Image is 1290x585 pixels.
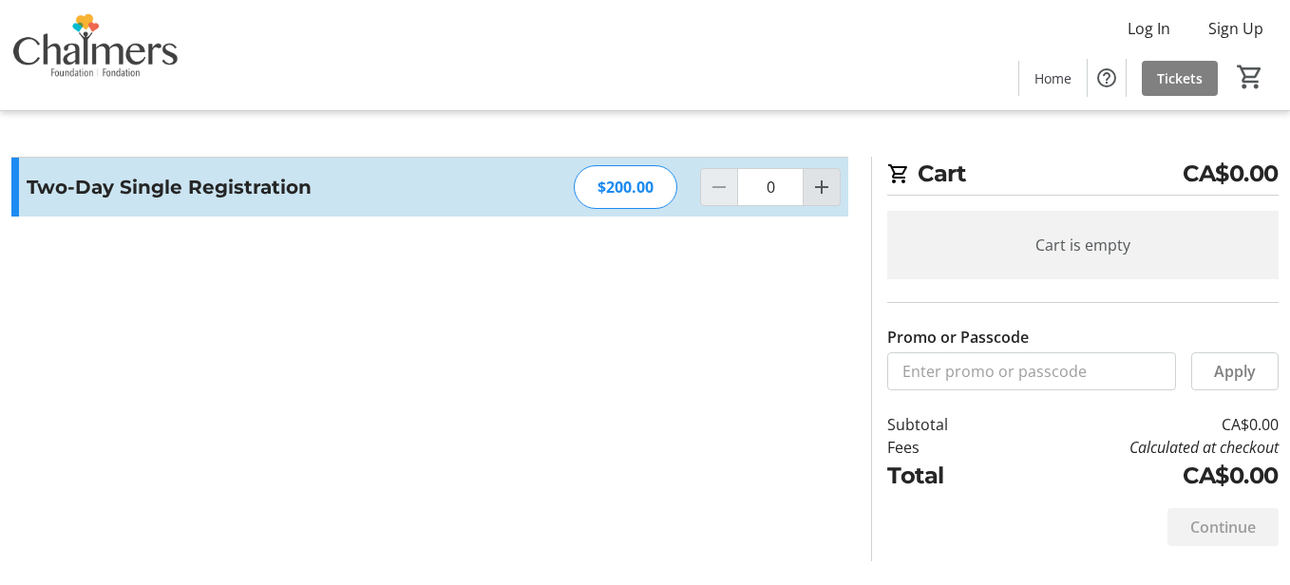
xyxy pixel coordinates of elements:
[1142,61,1218,96] a: Tickets
[737,168,804,206] input: Two-Day Single Registration Quantity
[1193,13,1279,44] button: Sign Up
[11,8,180,103] img: Chalmers Foundation's Logo
[1157,68,1203,88] span: Tickets
[1233,60,1267,94] button: Cart
[887,211,1279,279] div: Cart is empty
[887,459,1000,493] td: Total
[1034,68,1072,88] span: Home
[574,165,677,209] div: $200.00
[887,326,1029,349] label: Promo or Passcode
[1019,61,1087,96] a: Home
[887,157,1279,196] h2: Cart
[1183,157,1279,191] span: CA$0.00
[1001,459,1279,493] td: CA$0.00
[1001,436,1279,459] td: Calculated at checkout
[887,413,1000,436] td: Subtotal
[1208,17,1263,40] span: Sign Up
[887,436,1000,459] td: Fees
[804,169,840,205] button: Increment by one
[887,352,1176,390] input: Enter promo or passcode
[1214,360,1256,383] span: Apply
[1088,59,1126,97] button: Help
[1191,352,1279,390] button: Apply
[1112,13,1186,44] button: Log In
[1001,413,1279,436] td: CA$0.00
[1128,17,1170,40] span: Log In
[27,173,442,201] h3: Two-Day Single Registration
